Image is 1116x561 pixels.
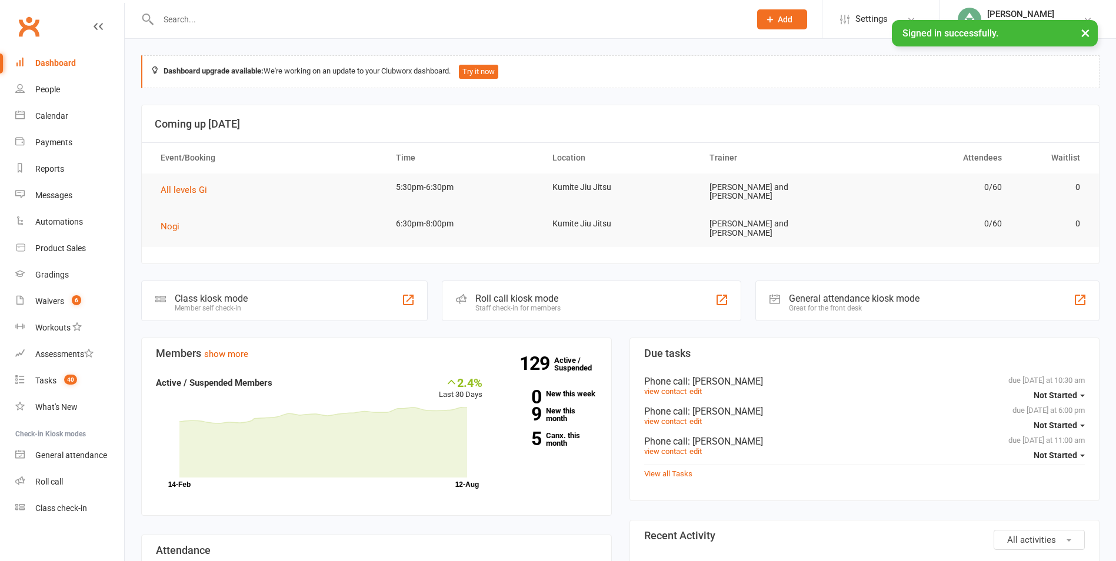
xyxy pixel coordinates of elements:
a: edit [689,447,702,456]
div: Assessments [35,349,94,359]
div: What's New [35,402,78,412]
td: 5:30pm-6:30pm [385,173,542,201]
a: View all Tasks [644,469,692,478]
button: All activities [994,530,1085,550]
div: Great for the front desk [789,304,920,312]
span: 6 [72,295,81,305]
span: Not Started [1034,390,1077,400]
div: Phone call [644,436,1085,447]
span: 40 [64,375,77,385]
a: 5Canx. this month [500,432,597,447]
a: Messages [15,182,124,209]
th: Attendees [855,143,1012,173]
a: edit [689,387,702,396]
div: Waivers [35,296,64,306]
td: 0 [1012,173,1091,201]
strong: Dashboard upgrade available: [164,66,264,75]
button: Try it now [459,65,498,79]
th: Waitlist [1012,143,1091,173]
a: Waivers 6 [15,288,124,315]
th: Event/Booking [150,143,385,173]
input: Search... [155,11,742,28]
div: Messages [35,191,72,200]
h3: Attendance [156,545,597,556]
div: 2.4% [439,376,482,389]
strong: 129 [519,355,554,372]
button: Not Started [1034,445,1085,466]
div: Member self check-in [175,304,248,312]
td: 0/60 [855,173,1012,201]
a: Reports [15,156,124,182]
button: Not Started [1034,385,1085,406]
div: Last 30 Days [439,376,482,401]
a: 9New this month [500,407,597,422]
td: 0 [1012,210,1091,238]
div: Staff check-in for members [475,304,561,312]
a: People [15,76,124,103]
a: Class kiosk mode [15,495,124,522]
span: Not Started [1034,420,1077,430]
td: 0/60 [855,210,1012,238]
h3: Coming up [DATE] [155,118,1086,130]
button: × [1075,20,1096,45]
div: Roll call [35,477,63,486]
a: Automations [15,209,124,235]
a: What's New [15,394,124,420]
h3: Due tasks [644,348,1085,359]
img: thumb_image1713433996.png [958,8,981,31]
div: People [35,85,60,94]
div: Reports [35,164,64,173]
th: Time [385,143,542,173]
div: Phone call [644,376,1085,387]
th: Location [542,143,698,173]
div: Class kiosk mode [175,293,248,304]
div: We're working on an update to your Clubworx dashboard. [141,55,1100,88]
a: 129Active / Suspended [554,348,606,380]
a: Payments [15,129,124,156]
span: Add [778,15,792,24]
div: Calendar [35,111,68,121]
div: Automations [35,217,83,226]
td: 6:30pm-8:00pm [385,210,542,238]
td: Kumite Jiu Jitsu [542,210,698,238]
span: All levels Gi [161,185,207,195]
td: [PERSON_NAME] and [PERSON_NAME] [699,210,855,247]
a: view contact [644,387,687,396]
h3: Members [156,348,597,359]
span: Nogi [161,221,179,232]
span: Not Started [1034,450,1077,460]
a: General attendance kiosk mode [15,442,124,469]
a: edit [689,417,702,426]
td: Kumite Jiu Jitsu [542,173,698,201]
td: [PERSON_NAME] and [PERSON_NAME] [699,173,855,211]
div: General attendance kiosk mode [789,293,920,304]
span: Signed in successfully. [902,28,998,39]
div: Kumite Jiu Jitsu [987,19,1054,30]
a: view contact [644,447,687,456]
span: All activities [1007,535,1056,545]
div: Product Sales [35,243,86,253]
div: Gradings [35,270,69,279]
a: Clubworx [14,12,44,41]
a: Product Sales [15,235,124,262]
div: Dashboard [35,58,76,68]
div: General attendance [35,450,107,460]
button: Nogi [161,219,188,233]
span: : [PERSON_NAME] [688,376,763,387]
span: Settings [855,6,888,32]
a: Tasks 40 [15,368,124,394]
span: : [PERSON_NAME] [688,436,763,447]
div: Payments [35,138,72,147]
a: view contact [644,417,687,426]
div: [PERSON_NAME] [987,9,1054,19]
button: Not Started [1034,415,1085,436]
a: show more [204,349,248,359]
span: : [PERSON_NAME] [688,406,763,417]
a: Calendar [15,103,124,129]
button: All levels Gi [161,183,215,197]
a: Workouts [15,315,124,341]
div: Workouts [35,323,71,332]
div: Class check-in [35,503,87,513]
a: Gradings [15,262,124,288]
a: Assessments [15,341,124,368]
